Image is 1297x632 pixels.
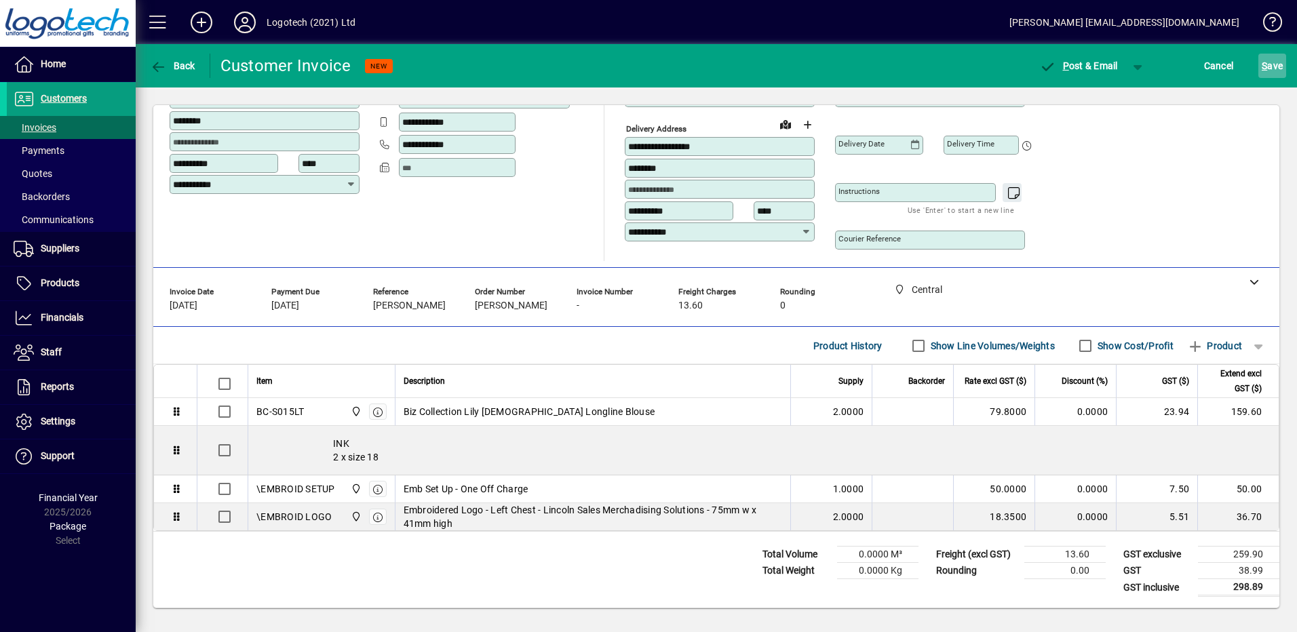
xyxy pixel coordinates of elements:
span: S [1262,60,1267,71]
a: Settings [7,405,136,439]
span: Discount (%) [1062,374,1108,389]
div: 18.3500 [962,510,1026,524]
a: View on map [775,113,796,135]
app-page-header-button: Back [136,54,210,78]
td: Freight (excl GST) [929,547,1024,563]
span: Financials [41,312,83,323]
span: Communications [14,214,94,225]
span: Product History [813,335,883,357]
span: Emb Set Up - One Off Charge [404,482,528,496]
td: 0.0000 [1034,398,1116,426]
button: Product History [808,334,888,358]
td: 259.90 [1198,547,1279,563]
td: 0.00 [1024,563,1106,579]
mat-hint: Use 'Enter' to start a new line [908,202,1014,218]
span: Backorders [14,191,70,202]
span: Payments [14,145,64,156]
div: 50.0000 [962,482,1026,496]
label: Show Cost/Profit [1095,339,1174,353]
td: 7.50 [1116,475,1197,503]
button: Cancel [1201,54,1237,78]
td: 0.0000 M³ [837,547,918,563]
span: Products [41,277,79,288]
span: - [577,300,579,311]
button: Add [180,10,223,35]
span: Financial Year [39,492,98,503]
td: 0.0000 [1034,475,1116,503]
span: 1.0000 [833,482,864,496]
td: 159.60 [1197,398,1279,426]
a: Communications [7,208,136,231]
span: Customers [41,93,87,104]
span: Cancel [1204,55,1234,77]
a: Invoices [7,116,136,139]
span: Central [347,404,363,419]
span: Product [1187,335,1242,357]
span: Reports [41,381,74,392]
a: Reports [7,370,136,404]
span: Suppliers [41,243,79,254]
mat-label: Courier Reference [838,234,901,243]
mat-label: Delivery date [838,139,885,149]
div: 79.8000 [962,405,1026,418]
span: 2.0000 [833,405,864,418]
span: Invoices [14,122,56,133]
a: Backorders [7,185,136,208]
td: GST exclusive [1117,547,1198,563]
td: 0.0000 [1034,503,1116,530]
span: Supply [838,374,864,389]
span: [PERSON_NAME] [475,300,547,311]
div: Customer Invoice [220,55,351,77]
span: Description [404,374,445,389]
td: Total Weight [756,563,837,579]
a: Knowledge Base [1253,3,1280,47]
button: Choose address [796,114,818,136]
td: GST inclusive [1117,579,1198,596]
a: Payments [7,139,136,162]
button: Back [147,54,199,78]
a: Home [7,47,136,81]
td: 36.70 [1197,503,1279,530]
div: Logotech (2021) Ltd [267,12,355,33]
mat-label: Instructions [838,186,880,196]
span: ost & Email [1039,60,1118,71]
a: Suppliers [7,232,136,266]
a: Quotes [7,162,136,185]
span: Central [347,481,363,496]
span: ave [1262,55,1283,77]
div: [PERSON_NAME] [EMAIL_ADDRESS][DOMAIN_NAME] [1009,12,1239,33]
span: Staff [41,347,62,357]
td: 13.60 [1024,547,1106,563]
td: 23.94 [1116,398,1197,426]
button: Profile [223,10,267,35]
span: Support [41,450,75,461]
span: [PERSON_NAME] [373,300,446,311]
span: 13.60 [678,300,703,311]
span: Back [150,60,195,71]
div: BC-S015LT [256,405,304,418]
span: P [1063,60,1069,71]
td: 5.51 [1116,503,1197,530]
span: Home [41,58,66,69]
a: Support [7,439,136,473]
span: Item [256,374,273,389]
div: \EMBROID LOGO [256,510,332,524]
a: Financials [7,301,136,335]
span: [DATE] [271,300,299,311]
td: GST [1117,563,1198,579]
a: Staff [7,336,136,370]
button: Post & Email [1032,54,1125,78]
span: [DATE] [170,300,197,311]
span: Backorder [908,374,945,389]
span: Embroidered Logo - Left Chest - Lincoln Sales Merchadising Solutions - 75mm w x 41mm high [404,503,783,530]
button: Product [1180,334,1249,358]
label: Show Line Volumes/Weights [928,339,1055,353]
span: Quotes [14,168,52,179]
mat-label: Delivery time [947,139,994,149]
span: Package [50,521,86,532]
span: 2.0000 [833,510,864,524]
div: INK 2 x size 18 [248,426,1279,475]
td: 38.99 [1198,563,1279,579]
span: NEW [370,62,387,71]
span: GST ($) [1162,374,1189,389]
